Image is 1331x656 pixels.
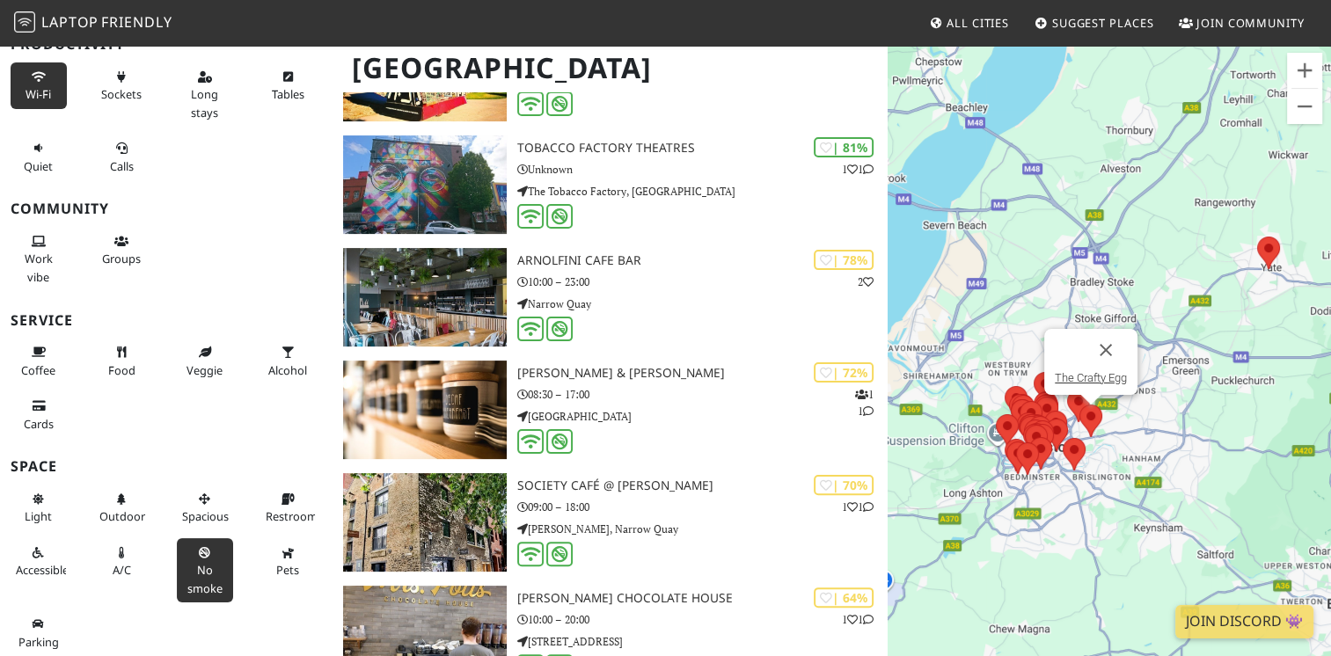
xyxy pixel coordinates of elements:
button: Veggie [177,338,233,384]
button: Calls [94,134,150,180]
span: Smoke free [187,562,223,595]
span: Pet friendly [276,562,299,578]
a: Join Community [1172,7,1312,39]
p: 10:00 – 20:00 [517,611,887,628]
span: Spacious [182,508,229,524]
p: 09:00 – 18:00 [517,499,887,515]
span: Restroom [266,508,318,524]
span: Suggest Places [1052,15,1154,31]
a: Tobacco Factory Theatres | 81% 11 Tobacco Factory Theatres Unknown The Tobacco Factory, [GEOGRAPH... [333,135,887,234]
span: People working [25,251,53,284]
span: Veggie [186,362,223,378]
div: | 72% [814,362,874,383]
button: A/C [94,538,150,585]
div: | 81% [814,137,874,157]
p: Unknown [517,161,887,178]
button: Wi-Fi [11,62,67,109]
a: The Crafty Egg [1055,371,1127,384]
button: No smoke [177,538,233,602]
span: Outdoor area [99,508,145,524]
h3: [PERSON_NAME] & [PERSON_NAME] [517,366,887,381]
button: Restroom [260,485,317,531]
a: Spicer & Cole | 72% 11 [PERSON_NAME] & [PERSON_NAME] 08:30 – 17:00 [GEOGRAPHIC_DATA] [333,361,887,459]
p: 08:30 – 17:00 [517,386,887,403]
a: All Cities [922,7,1016,39]
span: Video/audio calls [110,158,134,174]
button: Outdoor [94,485,150,531]
p: 1 1 [842,499,874,515]
button: Coffee [11,338,67,384]
p: [GEOGRAPHIC_DATA] [517,408,887,425]
span: Air conditioned [113,562,131,578]
div: | 64% [814,587,874,608]
a: LaptopFriendly LaptopFriendly [14,8,172,39]
button: Work vibe [11,227,67,291]
span: Power sockets [101,86,142,102]
h3: Community [11,200,322,217]
h3: Arnolfini Cafe Bar [517,253,887,268]
button: Zoom out [1287,89,1322,124]
a: Suggest Places [1028,7,1161,39]
span: Quiet [24,158,53,174]
span: Credit cards [24,416,54,432]
a: Arnolfini Cafe Bar | 78% 2 Arnolfini Cafe Bar 10:00 – 23:00 Narrow Quay [333,248,887,346]
span: Laptop [41,12,99,32]
img: Arnolfini Cafe Bar [343,248,507,346]
button: Close [1085,329,1127,371]
a: Join Discord 👾 [1175,605,1313,638]
button: Parking [11,609,67,656]
h3: Tobacco Factory Theatres [517,141,887,156]
button: Zoom in [1287,53,1322,88]
button: Alcohol [260,338,317,384]
button: Food [94,338,150,384]
button: Light [11,485,67,531]
span: Food [108,362,135,378]
button: Accessible [11,538,67,585]
p: [STREET_ADDRESS] [517,633,887,650]
button: Cards [11,391,67,438]
span: Work-friendly tables [272,86,304,102]
span: Long stays [191,86,218,120]
img: Society Café @ Farr's Lane [343,473,507,572]
button: Groups [94,227,150,273]
button: Quiet [11,134,67,180]
span: Coffee [21,362,55,378]
div: | 78% [814,250,874,270]
a: Society Café @ Farr's Lane | 70% 11 Society Café @ [PERSON_NAME] 09:00 – 18:00 [PERSON_NAME], Nar... [333,473,887,572]
img: LaptopFriendly [14,11,35,33]
h3: Space [11,458,322,475]
span: Join Community [1196,15,1305,31]
p: Narrow Quay [517,295,887,312]
span: Alcohol [268,362,307,378]
button: Sockets [94,62,150,109]
h3: Service [11,312,322,329]
div: | 70% [814,475,874,495]
img: Tobacco Factory Theatres [343,135,507,234]
button: Long stays [177,62,233,127]
p: 1 1 [842,611,874,628]
p: [PERSON_NAME], Narrow Quay [517,521,887,537]
span: All Cities [947,15,1009,31]
p: 10:00 – 23:00 [517,273,887,290]
img: Spicer & Cole [343,361,507,459]
p: 1 1 [842,161,874,178]
span: Stable Wi-Fi [26,86,51,102]
span: Group tables [102,251,141,266]
h3: Society Café @ [PERSON_NAME] [517,478,887,493]
span: Natural light [25,508,52,524]
h3: [PERSON_NAME] Chocolate House [517,591,887,606]
p: 1 1 [855,386,874,419]
span: Accessible [16,562,69,578]
h3: Productivity [11,36,322,53]
p: 2 [858,273,874,290]
span: Friendly [101,12,172,32]
h1: [GEOGRAPHIC_DATA] [338,44,883,92]
span: Parking [18,634,59,650]
button: Tables [260,62,317,109]
button: Pets [260,538,317,585]
button: Spacious [177,485,233,531]
p: The Tobacco Factory, [GEOGRAPHIC_DATA] [517,183,887,200]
